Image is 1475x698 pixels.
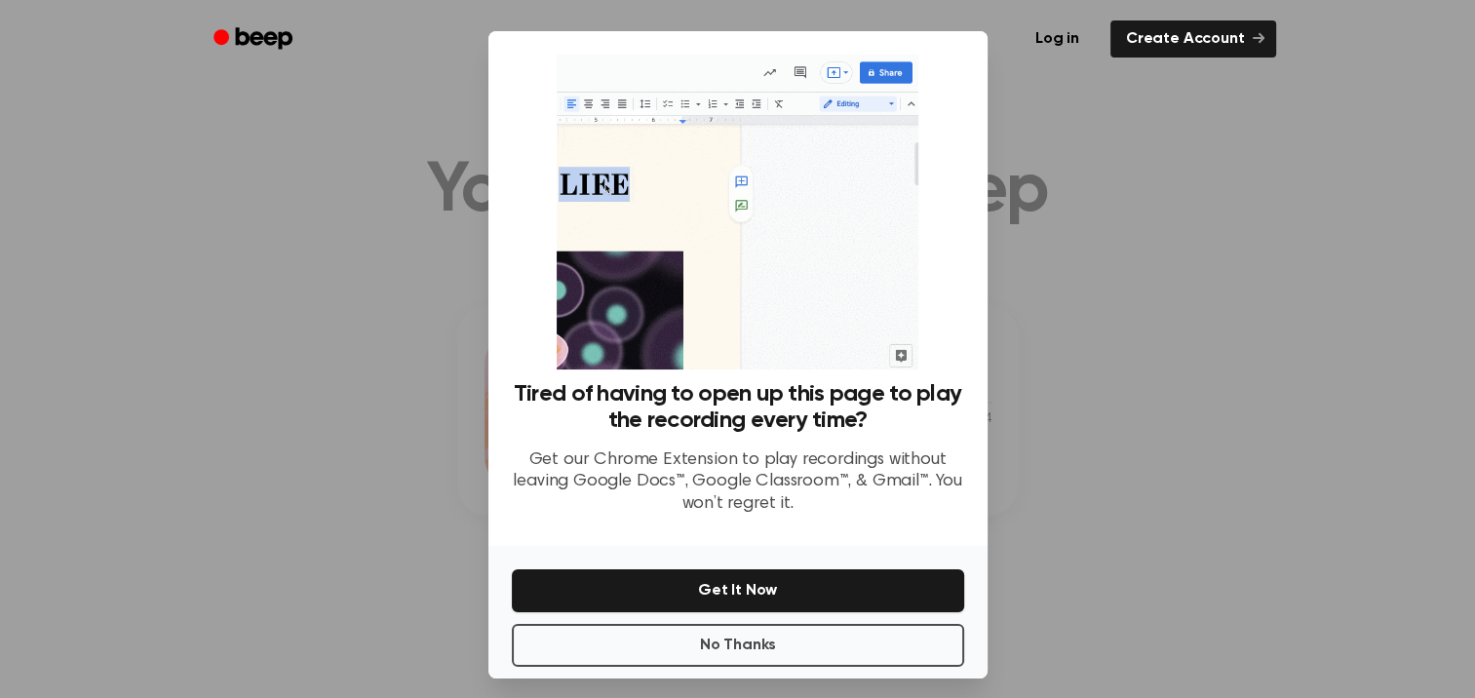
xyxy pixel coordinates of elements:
[1016,17,1099,61] a: Log in
[512,449,964,516] p: Get our Chrome Extension to play recordings without leaving Google Docs™, Google Classroom™, & Gm...
[512,624,964,667] button: No Thanks
[200,20,310,58] a: Beep
[512,569,964,612] button: Get It Now
[1110,20,1276,58] a: Create Account
[512,381,964,434] h3: Tired of having to open up this page to play the recording every time?
[557,55,918,369] img: Beep extension in action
